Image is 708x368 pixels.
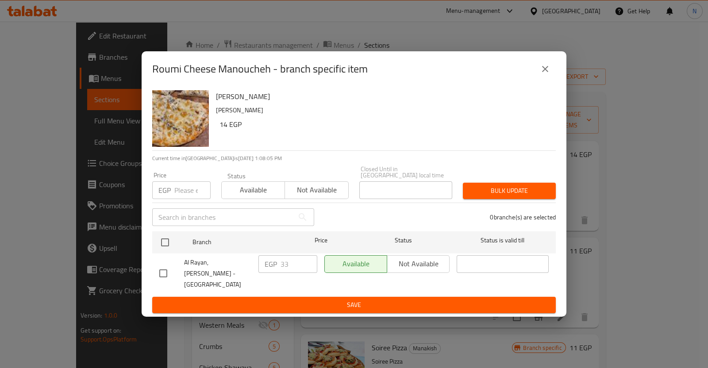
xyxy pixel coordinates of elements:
span: Branch [192,237,285,248]
button: close [535,58,556,80]
p: Current time in [GEOGRAPHIC_DATA] is [DATE] 1:08:05 PM [152,154,556,162]
p: [PERSON_NAME] [216,105,549,116]
p: EGP [158,185,171,195]
span: Status is valid till [457,235,549,246]
span: Bulk update [470,185,549,196]
p: EGP [265,259,277,269]
h6: 14 EGP [219,118,549,130]
p: 0 branche(s) are selected [490,213,556,222]
input: Search in branches [152,208,294,226]
span: Not available [289,184,345,196]
span: Status [358,235,450,246]
button: Bulk update [463,183,556,199]
button: Not available [285,181,348,199]
span: Available [225,184,281,196]
img: Roumi Cheese Manoucheh [152,90,209,147]
span: Al Rayan,[PERSON_NAME] - [GEOGRAPHIC_DATA] [184,257,251,290]
input: Please enter price [281,255,317,273]
span: Price [292,235,350,246]
button: Available [221,181,285,199]
span: Save [159,299,549,310]
button: Save [152,297,556,313]
input: Please enter price [174,181,211,199]
h6: [PERSON_NAME] [216,90,549,103]
h2: Roumi Cheese Manoucheh - branch specific item [152,62,368,76]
